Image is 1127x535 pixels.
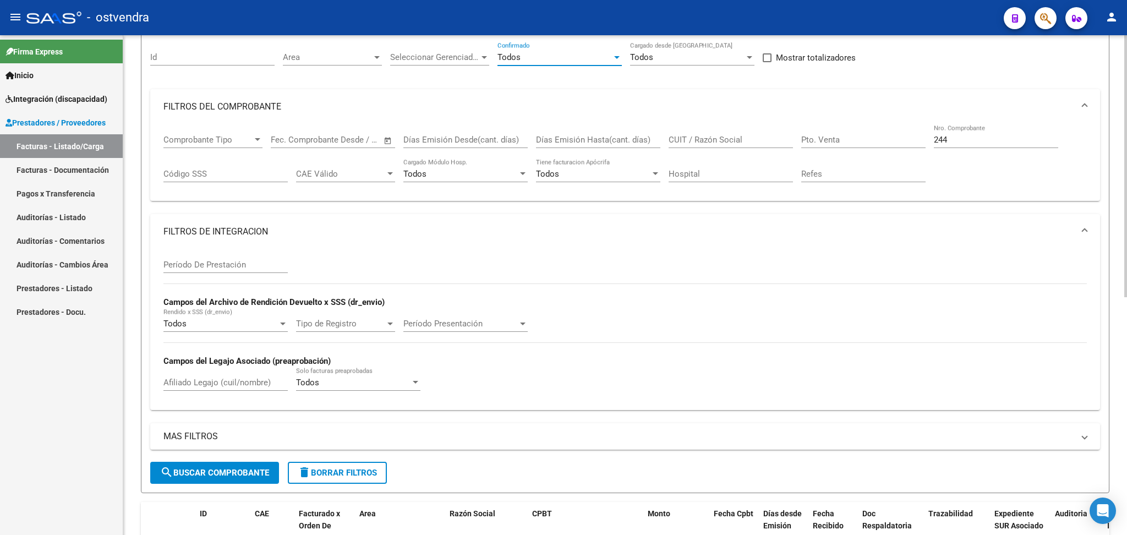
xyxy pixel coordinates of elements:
span: CAE [255,509,269,518]
span: Prestadores / Proveedores [6,117,106,129]
input: Fecha fin [325,135,379,145]
span: Todos [296,378,319,387]
span: Doc Respaldatoria [862,509,912,531]
span: Todos [497,52,521,62]
span: Firma Express [6,46,63,58]
input: Fecha inicio [271,135,315,145]
span: Comprobante Tipo [163,135,253,145]
mat-icon: person [1105,10,1118,24]
span: Razón Social [450,509,495,518]
span: Borrar Filtros [298,468,377,478]
span: Todos [163,319,187,329]
strong: Campos del Archivo de Rendición Devuelto x SSS (dr_envio) [163,297,385,307]
span: ID [200,509,207,518]
span: Mostrar totalizadores [776,51,856,64]
span: Fecha Cpbt [714,509,753,518]
mat-icon: search [160,466,173,479]
span: CAE Válido [296,169,385,179]
mat-panel-title: MAS FILTROS [163,430,1074,443]
mat-panel-title: FILTROS DE INTEGRACION [163,226,1074,238]
mat-expansion-panel-header: FILTROS DE INTEGRACION [150,214,1100,249]
button: Open calendar [382,134,395,147]
span: Todos [536,169,559,179]
span: Período Presentación [403,319,518,329]
mat-icon: delete [298,466,311,479]
button: Borrar Filtros [288,462,387,484]
span: Seleccionar Gerenciador [390,52,479,62]
span: Días desde Emisión [763,509,802,531]
span: Expediente SUR Asociado [994,509,1043,531]
span: Todos [630,52,653,62]
button: Buscar Comprobante [150,462,279,484]
span: CPBT [532,509,552,518]
span: - ostvendra [87,6,149,30]
span: Trazabilidad [928,509,973,518]
span: Inicio [6,69,34,81]
strong: Campos del Legajo Asociado (preaprobación) [163,356,331,366]
span: Integración (discapacidad) [6,93,107,105]
span: Area [359,509,376,518]
mat-expansion-panel-header: FILTROS DEL COMPROBANTE [150,89,1100,124]
span: Todos [403,169,426,179]
div: FILTROS DEL COMPROBANTE [150,124,1100,201]
mat-panel-title: FILTROS DEL COMPROBANTE [163,101,1074,113]
span: Fecha Recibido [813,509,844,531]
span: Area [283,52,372,62]
span: Monto [648,509,670,518]
span: Facturado x Orden De [299,509,340,531]
div: FILTROS DE INTEGRACION [150,249,1100,410]
span: Buscar Comprobante [160,468,269,478]
div: Open Intercom Messenger [1090,498,1116,524]
mat-expansion-panel-header: MAS FILTROS [150,423,1100,450]
mat-icon: menu [9,10,22,24]
span: Tipo de Registro [296,319,385,329]
span: Auditoria [1055,509,1087,518]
